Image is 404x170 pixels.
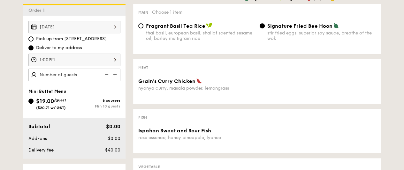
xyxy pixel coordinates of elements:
[138,23,143,28] input: Fragrant Basil Tea Ricethai basil, european basil, shallot scented sesame oil, barley multigrain ...
[152,10,182,15] span: Choose 1 item
[138,10,148,15] span: Main
[101,69,111,81] img: icon-reduce.1d2dbef1.svg
[28,8,47,13] span: Order 1
[36,106,66,110] span: ($20.71 w/ GST)
[28,147,54,153] span: Delivery fee
[267,30,376,41] div: stir fried eggs, superior soy sauce, breathe of the wok
[36,36,107,42] span: Pick up from [STREET_ADDRESS]
[74,98,120,103] div: 6 courses
[138,115,147,120] span: Fish
[28,45,34,50] input: Deliver to my address
[196,78,202,84] img: icon-spicy.37a8142b.svg
[146,23,205,29] span: Fragrant Basil Tea Rice
[28,99,34,104] input: $19.00/guest($20.71 w/ GST)6 coursesMin 10 guests
[36,45,82,51] span: Deliver to my address
[138,135,255,140] div: rose essence, honey pineapple, lychee
[138,85,255,91] div: nyonya curry, masala powder, lemongrass
[28,69,120,81] input: Number of guests
[111,69,120,81] img: icon-add.58712e84.svg
[54,98,66,102] span: /guest
[28,89,66,94] span: Mini Buffet Menu
[108,136,120,141] span: $0.00
[138,78,195,84] span: Grain's Curry Chicken
[36,98,54,105] span: $19.00
[28,136,47,141] span: Add-ons
[138,65,148,70] span: Meat
[28,21,120,33] input: Event date
[138,165,160,169] span: Vegetable
[206,23,212,28] img: icon-vegan.f8ff3823.svg
[106,123,120,129] span: $0.00
[138,128,211,134] span: Ispahan Sweet and Sour Fish
[333,23,339,28] img: icon-vegetarian.fe4039eb.svg
[28,54,120,66] input: Event time
[74,104,120,108] div: Min 10 guests
[28,123,50,129] span: Subtotal
[267,23,332,29] span: Signature Fried Bee Hoon
[146,30,255,41] div: thai basil, european basil, shallot scented sesame oil, barley multigrain rice
[28,36,34,41] input: Pick up from [STREET_ADDRESS]
[260,23,265,28] input: Signature Fried Bee Hoonstir fried eggs, superior soy sauce, breathe of the wok
[105,147,120,153] span: $40.00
